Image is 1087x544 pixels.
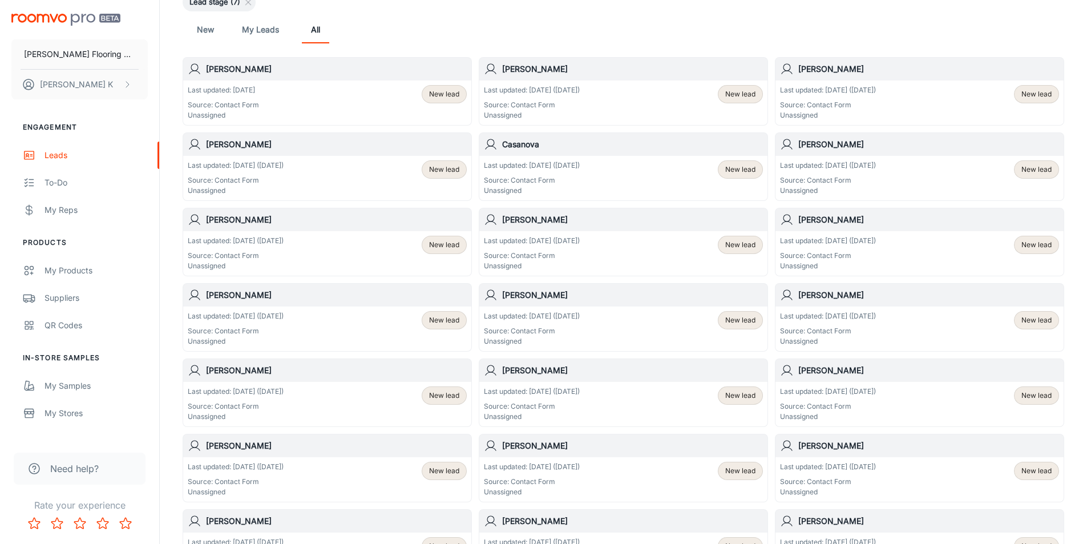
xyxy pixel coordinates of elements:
[780,386,876,397] p: Last updated: [DATE] ([DATE])
[11,70,148,99] button: [PERSON_NAME] K
[798,440,1059,452] h6: [PERSON_NAME]
[775,283,1064,352] a: [PERSON_NAME]Last updated: [DATE] ([DATE])Source: Contact FormUnassignedNew lead
[68,512,91,535] button: Rate 3 star
[780,477,876,487] p: Source: Contact Form
[780,236,876,246] p: Last updated: [DATE] ([DATE])
[479,57,768,126] a: [PERSON_NAME]Last updated: [DATE] ([DATE])Source: Contact FormUnassignedNew lead
[192,16,219,43] a: New
[188,160,284,171] p: Last updated: [DATE] ([DATE])
[188,175,284,186] p: Source: Contact Form
[484,251,580,261] p: Source: Contact Form
[206,440,467,452] h6: [PERSON_NAME]
[484,311,580,321] p: Last updated: [DATE] ([DATE])
[484,186,580,196] p: Unassigned
[188,261,284,271] p: Unassigned
[1021,164,1052,175] span: New lead
[206,289,467,301] h6: [PERSON_NAME]
[188,336,284,346] p: Unassigned
[45,380,148,392] div: My Samples
[484,261,580,271] p: Unassigned
[1021,89,1052,99] span: New lead
[1021,390,1052,401] span: New lead
[780,487,876,497] p: Unassigned
[775,132,1064,201] a: [PERSON_NAME]Last updated: [DATE] ([DATE])Source: Contact FormUnassignedNew lead
[484,160,580,171] p: Last updated: [DATE] ([DATE])
[780,412,876,422] p: Unassigned
[479,283,768,352] a: [PERSON_NAME]Last updated: [DATE] ([DATE])Source: Contact FormUnassignedNew lead
[502,440,763,452] h6: [PERSON_NAME]
[188,477,284,487] p: Source: Contact Form
[23,512,46,535] button: Rate 1 star
[484,236,580,246] p: Last updated: [DATE] ([DATE])
[479,358,768,427] a: [PERSON_NAME]Last updated: [DATE] ([DATE])Source: Contact FormUnassignedNew lead
[484,412,580,422] p: Unassigned
[484,100,580,110] p: Source: Contact Form
[484,487,580,497] p: Unassigned
[188,186,284,196] p: Unassigned
[780,261,876,271] p: Unassigned
[780,326,876,336] p: Source: Contact Form
[725,390,755,401] span: New lead
[798,213,1059,226] h6: [PERSON_NAME]
[206,138,467,151] h6: [PERSON_NAME]
[45,407,148,420] div: My Stores
[484,462,580,472] p: Last updated: [DATE] ([DATE])
[183,434,472,502] a: [PERSON_NAME]Last updated: [DATE] ([DATE])Source: Contact FormUnassignedNew lead
[45,204,148,216] div: My Reps
[798,364,1059,377] h6: [PERSON_NAME]
[206,515,467,527] h6: [PERSON_NAME]
[484,326,580,336] p: Source: Contact Form
[725,315,755,325] span: New lead
[798,289,1059,301] h6: [PERSON_NAME]
[798,63,1059,75] h6: [PERSON_NAME]
[780,311,876,321] p: Last updated: [DATE] ([DATE])
[479,208,768,276] a: [PERSON_NAME]Last updated: [DATE] ([DATE])Source: Contact FormUnassignedNew lead
[183,358,472,427] a: [PERSON_NAME]Last updated: [DATE] ([DATE])Source: Contact FormUnassignedNew lead
[502,63,763,75] h6: [PERSON_NAME]
[725,240,755,250] span: New lead
[45,149,148,162] div: Leads
[484,110,580,120] p: Unassigned
[429,315,459,325] span: New lead
[45,264,148,277] div: My Products
[775,358,1064,427] a: [PERSON_NAME]Last updated: [DATE] ([DATE])Source: Contact FormUnassignedNew lead
[775,208,1064,276] a: [PERSON_NAME]Last updated: [DATE] ([DATE])Source: Contact FormUnassignedNew lead
[188,251,284,261] p: Source: Contact Form
[780,251,876,261] p: Source: Contact Form
[484,401,580,412] p: Source: Contact Form
[780,336,876,346] p: Unassigned
[114,512,137,535] button: Rate 5 star
[206,213,467,226] h6: [PERSON_NAME]
[24,48,135,61] p: [PERSON_NAME] Flooring Center Inc
[780,160,876,171] p: Last updated: [DATE] ([DATE])
[40,78,113,91] p: [PERSON_NAME] K
[1021,315,1052,325] span: New lead
[11,14,120,26] img: Roomvo PRO Beta
[188,401,284,412] p: Source: Contact Form
[484,477,580,487] p: Source: Contact Form
[206,364,467,377] h6: [PERSON_NAME]
[780,100,876,110] p: Source: Contact Form
[46,512,68,535] button: Rate 2 star
[775,434,1064,502] a: [PERSON_NAME]Last updated: [DATE] ([DATE])Source: Contact FormUnassignedNew lead
[188,311,284,321] p: Last updated: [DATE] ([DATE])
[429,89,459,99] span: New lead
[725,164,755,175] span: New lead
[45,319,148,332] div: QR Codes
[502,213,763,226] h6: [PERSON_NAME]
[1021,240,1052,250] span: New lead
[91,512,114,535] button: Rate 4 star
[429,164,459,175] span: New lead
[502,515,763,527] h6: [PERSON_NAME]
[183,132,472,201] a: [PERSON_NAME]Last updated: [DATE] ([DATE])Source: Contact FormUnassignedNew lead
[484,175,580,186] p: Source: Contact Form
[479,132,768,201] a: CasanovaLast updated: [DATE] ([DATE])Source: Contact FormUnassignedNew lead
[45,292,148,304] div: Suppliers
[502,138,763,151] h6: Casanova
[780,186,876,196] p: Unassigned
[183,208,472,276] a: [PERSON_NAME]Last updated: [DATE] ([DATE])Source: Contact FormUnassignedNew lead
[484,85,580,95] p: Last updated: [DATE] ([DATE])
[798,515,1059,527] h6: [PERSON_NAME]
[725,466,755,476] span: New lead
[1021,466,1052,476] span: New lead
